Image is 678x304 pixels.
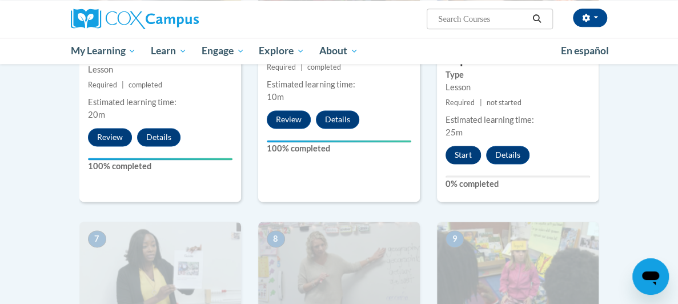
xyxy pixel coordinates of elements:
[446,69,590,81] label: Type
[267,140,411,142] div: Your progress
[312,38,366,64] a: About
[259,44,304,58] span: Explore
[143,38,194,64] a: Learn
[446,114,590,126] div: Estimated learning time:
[446,81,590,94] div: Lesson
[267,142,411,155] label: 100% completed
[316,110,359,129] button: Details
[151,44,187,58] span: Learn
[137,128,180,146] button: Details
[446,230,464,247] span: 9
[632,258,669,295] iframe: Button to launch messaging window
[561,45,609,57] span: En español
[267,78,411,91] div: Estimated learning time:
[62,38,616,64] div: Main menu
[307,63,341,71] span: completed
[194,38,252,64] a: Engage
[446,146,481,164] button: Start
[71,9,199,29] img: Cox Campus
[300,63,303,71] span: |
[129,81,162,89] span: completed
[202,44,244,58] span: Engage
[267,110,311,129] button: Review
[88,128,132,146] button: Review
[479,98,482,107] span: |
[267,230,285,247] span: 8
[446,127,463,137] span: 25m
[88,96,232,109] div: Estimated learning time:
[487,98,521,107] span: not started
[70,44,136,58] span: My Learning
[267,63,296,71] span: Required
[88,160,232,173] label: 100% completed
[486,146,529,164] button: Details
[122,81,124,89] span: |
[437,12,528,26] input: Search Courses
[528,12,545,26] button: Search
[573,9,607,27] button: Account Settings
[446,178,590,190] label: 0% completed
[267,92,284,102] span: 10m
[251,38,312,64] a: Explore
[71,9,238,29] a: Cox Campus
[553,39,616,63] a: En español
[319,44,358,58] span: About
[446,98,475,107] span: Required
[88,230,106,247] span: 7
[88,158,232,160] div: Your progress
[88,81,117,89] span: Required
[63,38,144,64] a: My Learning
[88,63,232,76] div: Lesson
[88,110,105,119] span: 20m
